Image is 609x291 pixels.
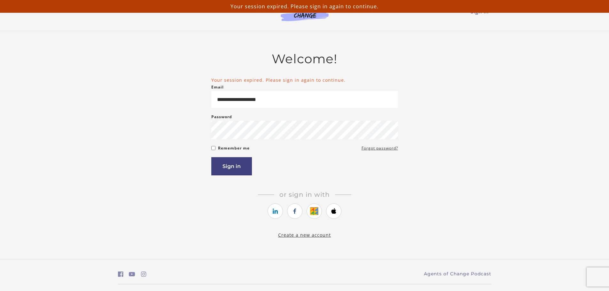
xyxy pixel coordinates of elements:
img: Agents of Change Logo [274,6,335,21]
label: Email [211,83,224,91]
span: Or sign in with [274,191,335,198]
i: https://www.instagram.com/agentsofchangeprep/ (Open in a new window) [141,271,146,277]
a: Agents of Change Podcast [424,271,491,277]
a: https://courses.thinkific.com/users/auth/facebook?ss%5Breferral%5D=&ss%5Buser_return_to%5D=%2Facc... [287,203,302,219]
a: Forgot password? [362,144,398,152]
a: https://courses.thinkific.com/users/auth/linkedin?ss%5Breferral%5D=&ss%5Buser_return_to%5D=%2Facc... [268,203,283,219]
li: Your session expired. Please sign in again to continue. [211,77,398,83]
button: Sign in [211,157,252,175]
a: https://courses.thinkific.com/users/auth/apple?ss%5Breferral%5D=&ss%5Buser_return_to%5D=%2Faccoun... [326,203,341,219]
a: https://www.youtube.com/c/AgentsofChangeTestPrepbyMeaganMitchell (Open in a new window) [129,270,135,279]
a: https://www.instagram.com/agentsofchangeprep/ (Open in a new window) [141,270,146,279]
a: Create a new account [278,232,331,238]
h2: Welcome! [211,51,398,66]
i: https://www.facebook.com/groups/aswbtestprep (Open in a new window) [118,271,123,277]
a: https://courses.thinkific.com/users/auth/google?ss%5Breferral%5D=&ss%5Buser_return_to%5D=%2Faccou... [307,203,322,219]
i: https://www.youtube.com/c/AgentsofChangeTestPrepbyMeaganMitchell (Open in a new window) [129,271,135,277]
p: Your session expired. Please sign in again to continue. [3,3,606,10]
a: https://www.facebook.com/groups/aswbtestprep (Open in a new window) [118,270,123,279]
label: Remember me [218,144,250,152]
label: Password [211,113,232,121]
